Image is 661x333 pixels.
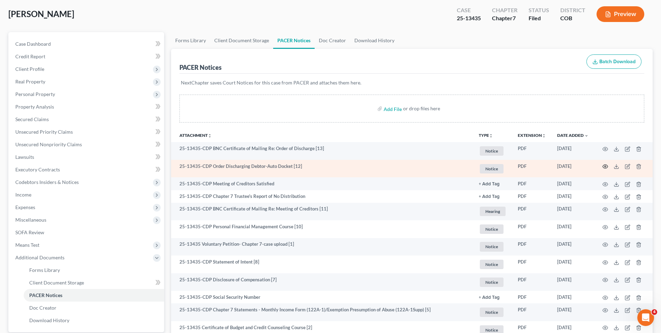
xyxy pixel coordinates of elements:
div: Filed [529,14,549,22]
td: PDF [512,273,552,291]
td: PDF [512,256,552,273]
a: Case Dashboard [10,38,164,50]
a: Forms Library [24,264,164,276]
a: Credit Report [10,50,164,63]
td: [DATE] [552,238,594,256]
div: Chapter [492,14,517,22]
a: Unsecured Nonpriority Claims [10,138,164,151]
div: Case [457,6,481,14]
a: Doc Creator [315,32,350,49]
button: + Add Tag [479,295,500,300]
a: Attachmentunfold_more [179,133,212,138]
span: Notice [480,308,504,317]
td: [DATE] [552,273,594,291]
td: 25-13435-CDP Personal Financial Management Course [10] [171,220,473,238]
a: + Add Tag [479,180,507,187]
td: [DATE] [552,256,594,273]
a: Download History [350,32,399,49]
div: Chapter [492,6,517,14]
button: Preview [597,6,644,22]
div: 25-13435 [457,14,481,22]
td: PDF [512,142,552,160]
a: Extensionunfold_more [518,133,546,138]
a: PACER Notices [273,32,315,49]
span: Unsecured Nonpriority Claims [15,141,82,147]
span: PACER Notices [29,292,62,298]
span: Codebtors Insiders & Notices [15,179,79,185]
span: Means Test [15,242,39,248]
i: expand_more [584,134,589,138]
a: Notice [479,163,507,175]
a: Notice [479,276,507,288]
span: Miscellaneous [15,217,46,223]
span: Client Profile [15,66,44,72]
td: [DATE] [552,291,594,303]
span: Real Property [15,79,45,84]
a: PACER Notices [24,289,164,302]
a: Download History [24,314,164,327]
td: PDF [512,190,552,203]
td: 25-13435-CDP BNC Certificate of Mailing Re: Meeting of Creditors [11] [171,203,473,221]
div: or drop files here [403,105,440,112]
span: Notice [480,224,504,234]
div: District [560,6,585,14]
a: Notice [479,241,507,252]
div: PACER Notices [179,63,222,72]
a: Hearing [479,206,507,217]
span: [PERSON_NAME] [8,9,74,19]
span: Notice [480,260,504,269]
span: Notice [480,146,504,156]
td: 25-13435-CDP BNC Certificate of Mailing Re: Order of Discharge [13] [171,142,473,160]
span: Notice [480,164,504,173]
span: SOFA Review [15,229,44,235]
td: PDF [512,291,552,303]
span: Doc Creator [29,305,56,311]
td: 25-13435-CDP Social Security Number [171,291,473,303]
td: 25-13435-CDP Statement of Intent [8] [171,256,473,273]
a: Property Analysis [10,101,164,113]
span: Batch Download [599,59,636,65]
td: 25-13435-CDP Chapter 7 Statements - Monthly Income Form (122A-1)/Exemption Presumption of Abuse (... [171,303,473,321]
a: SOFA Review [10,226,164,239]
iframe: Intercom live chat [637,309,654,326]
td: 25-13435-CDP Disclosure of Compensation [7] [171,273,473,291]
td: 25-13435 Voluntary Petition- Chapter 7-case upload [1] [171,238,473,256]
td: [DATE] [552,190,594,203]
td: [DATE] [552,177,594,190]
a: Doc Creator [24,302,164,314]
a: Date Added expand_more [557,133,589,138]
td: [DATE] [552,160,594,178]
a: Unsecured Priority Claims [10,126,164,138]
span: Hearing [480,207,506,216]
a: + Add Tag [479,294,507,301]
span: Unsecured Priority Claims [15,129,73,135]
span: 4 [652,309,657,315]
span: Case Dashboard [15,41,51,47]
td: PDF [512,160,552,178]
div: Status [529,6,549,14]
a: Client Document Storage [210,32,273,49]
i: unfold_more [542,134,546,138]
a: Notice [479,145,507,157]
span: Property Analysis [15,104,54,110]
td: PDF [512,177,552,190]
span: Executory Contracts [15,166,60,172]
p: NextChapter saves Court Notices for this case from PACER and attaches them here. [181,79,643,86]
span: Secured Claims [15,116,49,122]
span: Notice [480,242,504,251]
td: 25-13435-CDP Meeting of Creditors Satisfied [171,177,473,190]
span: Income [15,192,31,198]
i: unfold_more [208,134,212,138]
td: PDF [512,238,552,256]
a: Notice [479,259,507,270]
span: Expenses [15,204,35,210]
a: Notice [479,306,507,318]
a: + Add Tag [479,193,507,200]
button: + Add Tag [479,182,500,186]
span: Download History [29,317,69,323]
td: PDF [512,203,552,221]
a: Client Document Storage [24,276,164,289]
td: PDF [512,220,552,238]
span: Client Document Storage [29,280,84,286]
button: + Add Tag [479,194,500,199]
